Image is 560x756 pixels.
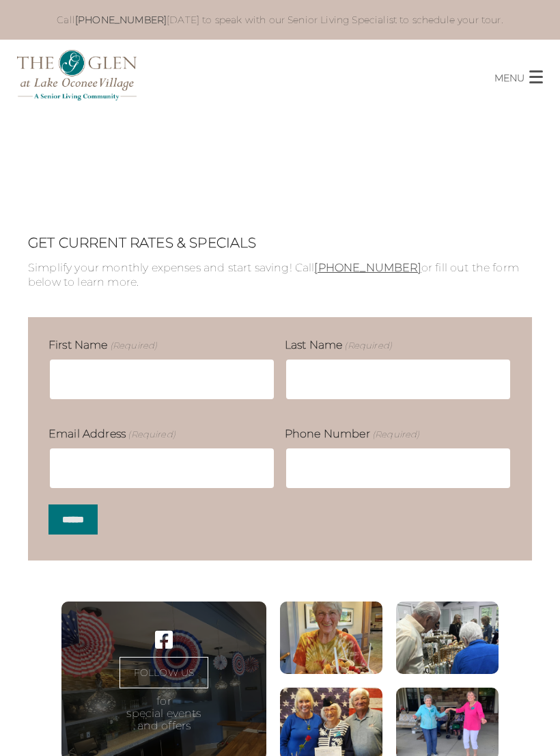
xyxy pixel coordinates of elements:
p: Call [DATE] to speak with our Senior Living Specialist to schedule your tour. [42,14,518,26]
p: for special events and offers [126,695,201,731]
label: Phone Number [285,427,420,442]
label: Last Name [285,338,392,353]
label: Email Address [48,427,176,442]
h2: GET CURRENT RATES & SPECIALS [28,234,532,251]
label: First Name [48,338,157,353]
span: (Required) [344,339,392,351]
p: Simplify your monthly expenses and start saving! Call or fill out the form below to learn more. [28,261,532,290]
p: MENU [494,70,524,85]
a: Visit our ' . $platform_name . ' page [155,630,173,650]
a: [PHONE_NUMBER] [75,14,167,26]
button: MENU [494,59,560,85]
span: (Required) [371,428,419,440]
span: (Required) [109,339,157,351]
a: FOLLOW US [120,657,208,688]
span: (Required) [127,428,176,440]
a: [PHONE_NUMBER] [314,261,421,274]
img: The Glen Lake Oconee Home [17,50,137,100]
